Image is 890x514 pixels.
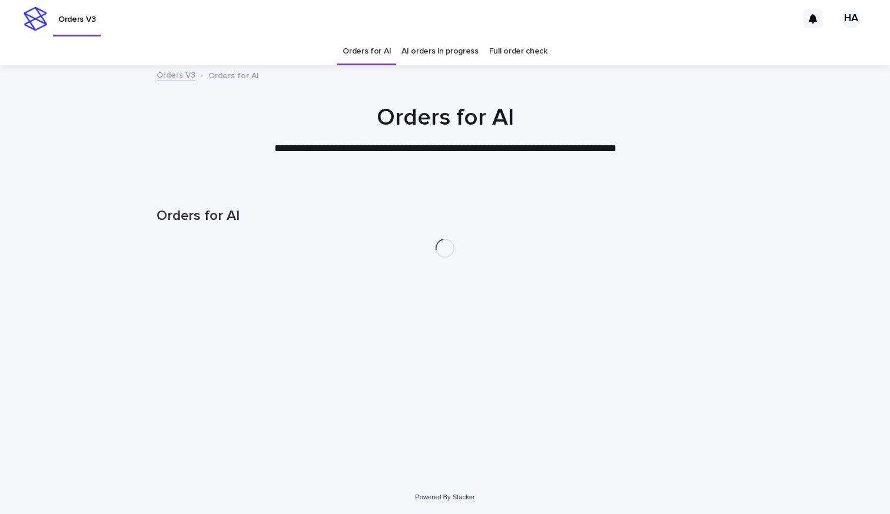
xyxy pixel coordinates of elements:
a: Orders for AI [343,38,391,65]
h1: Orders for AI [157,104,733,132]
p: Orders for AI [208,68,259,81]
a: AI orders in progress [401,38,479,65]
h1: Orders for AI [157,208,733,225]
a: Full order check [489,38,547,65]
a: Powered By Stacker [415,493,474,500]
a: Orders V3 [157,68,195,81]
img: stacker-logo-s-only.png [24,7,47,31]
div: HA [842,9,861,28]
